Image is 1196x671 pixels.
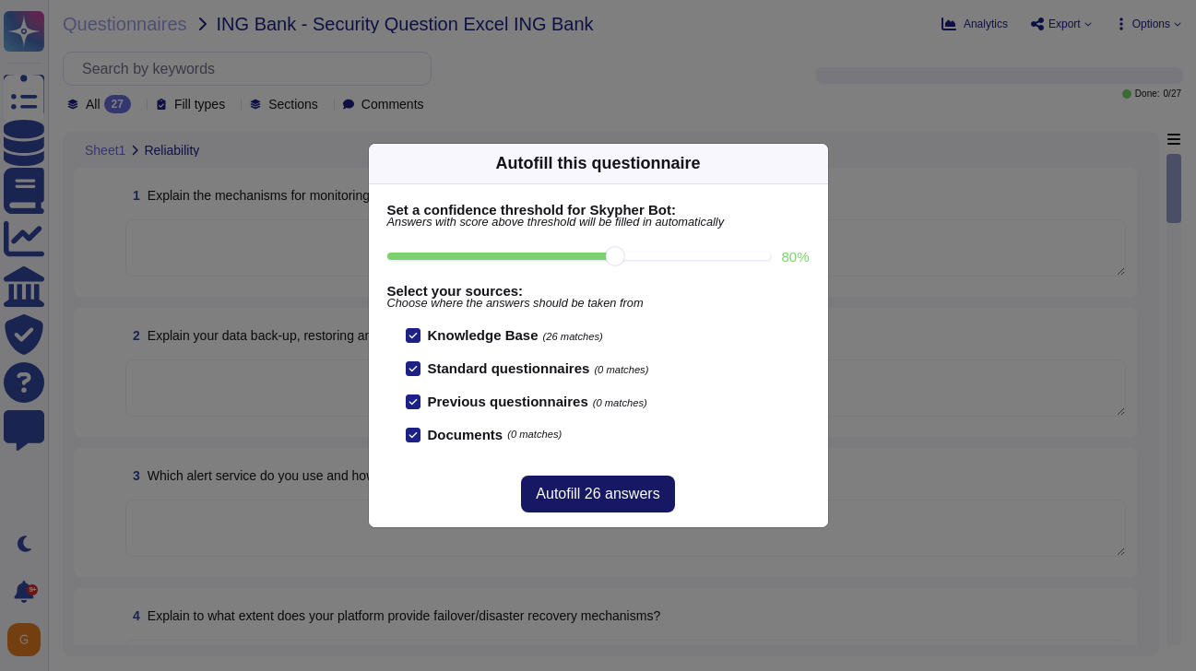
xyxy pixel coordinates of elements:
b: Knowledge Base [428,327,539,343]
b: Set a confidence threshold for Skypher Bot: [387,203,810,217]
span: (0 matches) [594,364,648,375]
b: Previous questionnaires [428,394,588,409]
b: Select your sources: [387,284,810,298]
span: Choose where the answers should be taken from [387,298,810,310]
span: (0 matches) [507,430,562,440]
span: Answers with score above threshold will be filled in automatically [387,217,810,229]
button: Autofill 26 answers [521,476,674,512]
b: Standard questionnaires [428,360,590,376]
b: Documents [428,428,503,441]
span: (26 matches) [543,331,603,342]
span: (0 matches) [593,397,647,408]
span: Autofill 26 answers [536,487,659,501]
div: Autofill this questionnaire [495,151,700,176]
label: 80 % [781,250,809,264]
